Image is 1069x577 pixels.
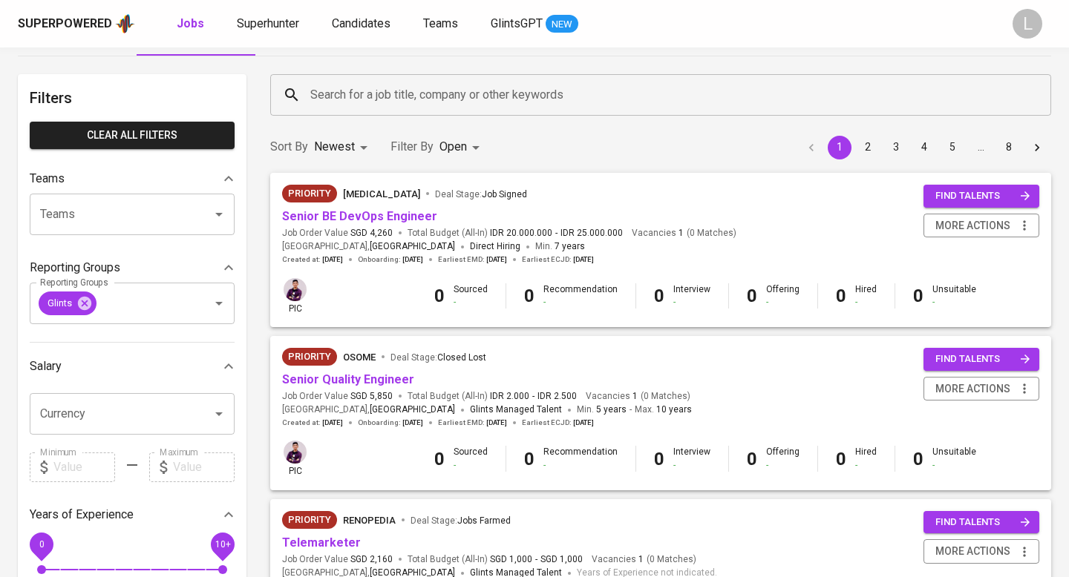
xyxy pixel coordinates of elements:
[53,452,115,482] input: Value
[935,217,1010,235] span: more actions
[282,511,337,529] div: New Job received from Demand Team
[923,214,1039,238] button: more actions
[470,241,520,251] span: Direct Hiring
[282,390,393,403] span: Job Order Value
[314,133,373,161] div: Newest
[491,15,578,33] a: GlintsGPT NEW
[535,553,537,566] span: -
[935,188,1030,205] span: find talents
[39,296,81,310] span: Glints
[673,283,710,309] div: Interview
[332,16,390,30] span: Candidates
[673,296,710,309] div: -
[209,403,229,424] button: Open
[173,452,235,482] input: Value
[828,136,851,159] button: page 1
[490,553,532,566] span: SGD 1,000
[522,418,594,428] span: Earliest ECJD :
[30,506,134,524] p: Years of Experience
[855,296,877,309] div: -
[423,16,458,30] span: Teams
[282,227,393,240] span: Job Order Value
[350,553,393,566] span: SGD 2,160
[438,418,507,428] span: Earliest EMD :
[370,240,455,254] span: [GEOGRAPHIC_DATA]
[486,254,507,265] span: [DATE]
[42,126,223,145] span: Clear All filters
[408,390,577,403] span: Total Budget (All-In)
[402,418,423,428] span: [DATE]
[434,449,445,469] b: 0
[454,283,488,309] div: Sourced
[177,15,207,33] a: Jobs
[856,136,880,159] button: Go to page 2
[913,449,923,469] b: 0
[855,459,877,472] div: -
[282,418,343,428] span: Created at :
[30,500,235,530] div: Years of Experience
[913,286,923,306] b: 0
[30,164,235,194] div: Teams
[30,253,235,283] div: Reporting Groups
[30,259,120,277] p: Reporting Groups
[30,86,235,110] h6: Filters
[282,439,308,478] div: pic
[932,296,976,309] div: -
[454,446,488,471] div: Sourced
[635,404,692,415] span: Max.
[358,254,423,265] span: Onboarding :
[932,446,976,471] div: Unsuitable
[282,209,437,223] a: Senior BE DevOps Engineer
[454,459,488,472] div: -
[884,136,908,159] button: Go to page 3
[282,349,337,364] span: Priority
[282,372,414,386] a: Senior Quality Engineer
[435,189,527,200] span: Deal Stage :
[438,254,507,265] span: Earliest EMD :
[577,404,627,415] span: Min.
[923,377,1039,401] button: more actions
[423,15,461,33] a: Teams
[115,13,135,35] img: app logo
[282,535,361,550] a: Telemarketer
[543,283,618,309] div: Recommendation
[654,449,664,469] b: 0
[747,286,757,306] b: 0
[855,446,877,471] div: Hired
[797,136,1051,159] nav: pagination navigation
[284,278,307,301] img: erwin@glints.com
[912,136,936,159] button: Go to page 4
[282,403,455,418] span: [GEOGRAPHIC_DATA] ,
[573,254,594,265] span: [DATE]
[855,283,877,309] div: Hired
[350,227,393,240] span: SGD 4,260
[486,418,507,428] span: [DATE]
[284,441,307,464] img: erwin@glints.com
[343,352,376,363] span: Osome
[923,185,1039,208] button: find talents
[630,403,632,418] span: -
[408,553,583,566] span: Total Budget (All-In)
[747,449,757,469] b: 0
[630,390,638,403] span: 1
[282,186,337,201] span: Priority
[935,380,1010,398] span: more actions
[490,390,529,403] span: IDR 2.000
[836,286,846,306] b: 0
[543,446,618,471] div: Recommendation
[932,459,976,472] div: -
[766,283,800,309] div: Offering
[522,254,594,265] span: Earliest ECJD :
[177,16,204,30] b: Jobs
[322,254,343,265] span: [DATE]
[923,511,1039,534] button: find talents
[237,15,302,33] a: Superhunter
[997,136,1021,159] button: Go to page 8
[18,13,135,35] a: Superpoweredapp logo
[923,539,1039,564] button: more actions
[39,538,44,549] span: 0
[656,404,692,415] span: 10 years
[482,189,527,200] span: Job Signed
[586,390,690,403] span: Vacancies ( 0 Matches )
[270,138,308,156] p: Sort By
